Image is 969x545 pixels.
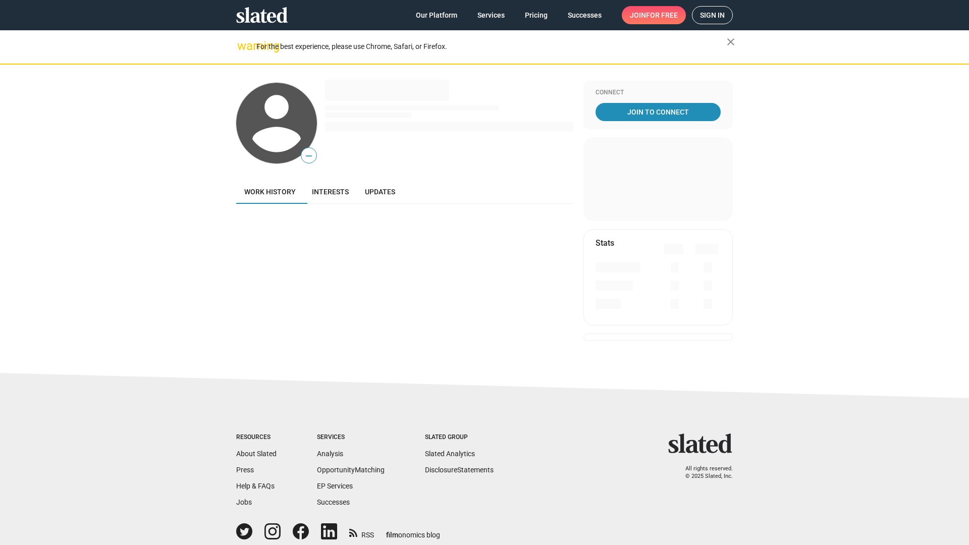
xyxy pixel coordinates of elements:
a: Slated Analytics [425,450,475,458]
a: RSS [349,524,374,540]
mat-icon: close [725,36,737,48]
a: Services [469,6,513,24]
span: film [386,531,398,539]
span: Join [630,6,678,24]
mat-icon: warning [237,40,249,52]
mat-card-title: Stats [596,238,614,248]
a: filmonomics blog [386,522,440,540]
a: Successes [560,6,610,24]
div: Services [317,433,385,442]
a: OpportunityMatching [317,466,385,474]
span: Pricing [525,6,548,24]
a: Successes [317,498,350,506]
a: Work history [236,180,304,204]
span: Services [477,6,505,24]
a: About Slated [236,450,277,458]
a: EP Services [317,482,353,490]
a: Analysis [317,450,343,458]
span: Work history [244,188,296,196]
p: All rights reserved. © 2025 Slated, Inc. [675,465,733,480]
span: Interests [312,188,349,196]
a: Help & FAQs [236,482,275,490]
a: Interests [304,180,357,204]
div: For the best experience, please use Chrome, Safari, or Firefox. [256,40,727,53]
a: DisclosureStatements [425,466,494,474]
a: Updates [357,180,403,204]
div: Resources [236,433,277,442]
span: for free [646,6,678,24]
span: — [301,149,316,162]
div: Slated Group [425,433,494,442]
span: Join To Connect [598,103,719,121]
a: Jobs [236,498,252,506]
span: Updates [365,188,395,196]
a: Join To Connect [596,103,721,121]
div: Connect [596,89,721,97]
a: Sign in [692,6,733,24]
a: Press [236,466,254,474]
a: Joinfor free [622,6,686,24]
span: Successes [568,6,602,24]
a: Pricing [517,6,556,24]
a: Our Platform [408,6,465,24]
span: Our Platform [416,6,457,24]
span: Sign in [700,7,725,24]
